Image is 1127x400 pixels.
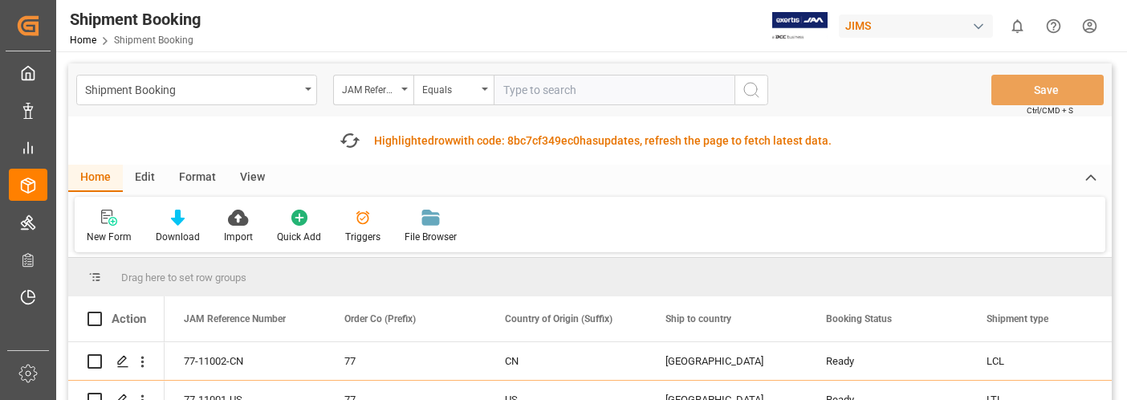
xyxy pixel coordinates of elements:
[70,35,96,46] a: Home
[374,133,832,149] div: Highlighted with code: updates, refresh the page to fetch latest data.
[839,10,999,41] button: JIMS
[434,134,453,147] span: row
[184,313,286,324] span: JAM Reference Number
[224,230,253,244] div: Import
[422,79,477,97] div: Equals
[345,230,380,244] div: Triggers
[405,230,457,244] div: File Browser
[494,75,734,105] input: Type to search
[333,75,413,105] button: open menu
[1027,104,1073,116] span: Ctrl/CMD + S
[121,271,246,284] span: Drag here to set row groups
[991,75,1104,105] button: Save
[505,313,612,324] span: Country of Origin (Suffix)
[344,313,416,324] span: Order Co (Prefix)
[68,165,123,192] div: Home
[112,312,146,326] div: Action
[342,79,397,97] div: JAM Reference Number
[68,342,165,381] div: Press SPACE to select this row.
[839,14,993,38] div: JIMS
[665,343,787,380] div: [GEOGRAPHIC_DATA]
[277,230,321,244] div: Quick Add
[987,313,1048,324] span: Shipment type
[826,343,948,380] div: Ready
[123,165,167,192] div: Edit
[507,134,580,147] span: 8bc7cf349ec0
[156,230,200,244] div: Download
[580,134,598,147] span: has
[987,343,1109,380] div: LCL
[826,313,892,324] span: Booking Status
[167,165,228,192] div: Format
[87,230,132,244] div: New Form
[165,342,325,380] div: 77-11002-CN
[665,313,731,324] span: Ship to country
[344,343,466,380] div: 77
[505,343,627,380] div: CN
[734,75,768,105] button: search button
[413,75,494,105] button: open menu
[999,8,1035,44] button: show 0 new notifications
[772,12,828,40] img: Exertis%20JAM%20-%20Email%20Logo.jpg_1722504956.jpg
[1035,8,1072,44] button: Help Center
[70,7,201,31] div: Shipment Booking
[228,165,277,192] div: View
[76,75,317,105] button: open menu
[85,79,299,99] div: Shipment Booking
